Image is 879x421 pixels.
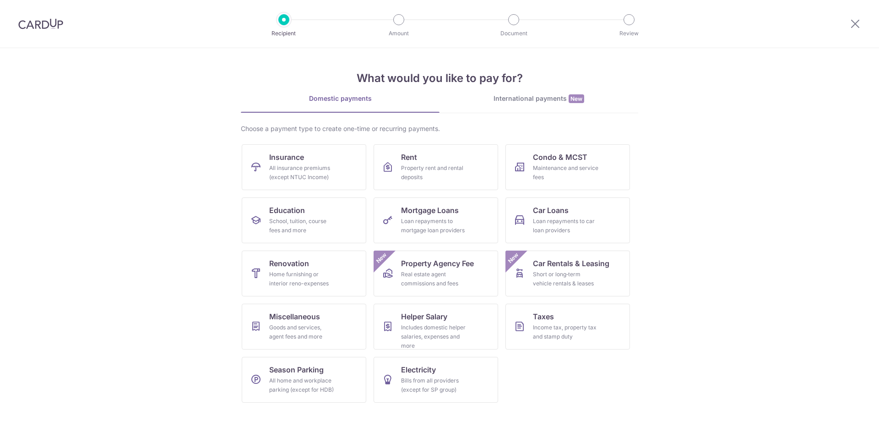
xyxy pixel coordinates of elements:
[401,364,436,375] span: Electricity
[401,152,417,163] span: Rent
[401,311,447,322] span: Helper Salary
[374,304,498,350] a: Helper SalaryIncludes domestic helper salaries, expenses and more
[241,70,638,87] h4: What would you like to pay for?
[505,251,630,296] a: Car Rentals & LeasingShort or long‑term vehicle rentals & leasesNew
[480,29,548,38] p: Document
[374,251,498,296] a: Property Agency FeeReal estate agent commissions and feesNew
[401,164,467,182] div: Property rent and rental deposits
[365,29,433,38] p: Amount
[505,144,630,190] a: Condo & MCSTMaintenance and service fees
[269,205,305,216] span: Education
[595,29,663,38] p: Review
[18,18,63,29] img: CardUp
[269,164,335,182] div: All insurance premiums (except NTUC Income)
[533,205,569,216] span: Car Loans
[374,251,389,266] span: New
[820,394,870,416] iframe: Opens a widget where you can find more information
[269,376,335,394] div: All home and workplace parking (except for HDB)
[269,217,335,235] div: School, tuition, course fees and more
[401,217,467,235] div: Loan repayments to mortgage loan providers
[533,311,554,322] span: Taxes
[439,94,638,104] div: International payments
[533,152,587,163] span: Condo & MCST
[533,323,599,341] div: Income tax, property tax and stamp duty
[401,270,467,288] div: Real estate agent commissions and fees
[250,29,318,38] p: Recipient
[505,304,630,350] a: TaxesIncome tax, property tax and stamp duty
[374,357,498,403] a: ElectricityBills from all providers (except for SP group)
[569,94,584,103] span: New
[401,205,459,216] span: Mortgage Loans
[269,270,335,288] div: Home furnishing or interior reno-expenses
[242,251,366,296] a: RenovationHome furnishing or interior reno-expenses
[242,357,366,403] a: Season ParkingAll home and workplace parking (except for HDB)
[374,197,498,243] a: Mortgage LoansLoan repayments to mortgage loan providers
[401,376,467,394] div: Bills from all providers (except for SP group)
[533,258,609,269] span: Car Rentals & Leasing
[533,217,599,235] div: Loan repayments to car loan providers
[241,94,439,103] div: Domestic payments
[269,258,309,269] span: Renovation
[241,124,638,133] div: Choose a payment type to create one-time or recurring payments.
[533,164,599,182] div: Maintenance and service fees
[506,251,521,266] span: New
[374,144,498,190] a: RentProperty rent and rental deposits
[242,304,366,350] a: MiscellaneousGoods and services, agent fees and more
[505,197,630,243] a: Car LoansLoan repayments to car loan providers
[269,152,304,163] span: Insurance
[269,311,320,322] span: Miscellaneous
[401,258,474,269] span: Property Agency Fee
[533,270,599,288] div: Short or long‑term vehicle rentals & leases
[269,364,324,375] span: Season Parking
[242,144,366,190] a: InsuranceAll insurance premiums (except NTUC Income)
[401,323,467,350] div: Includes domestic helper salaries, expenses and more
[269,323,335,341] div: Goods and services, agent fees and more
[242,197,366,243] a: EducationSchool, tuition, course fees and more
